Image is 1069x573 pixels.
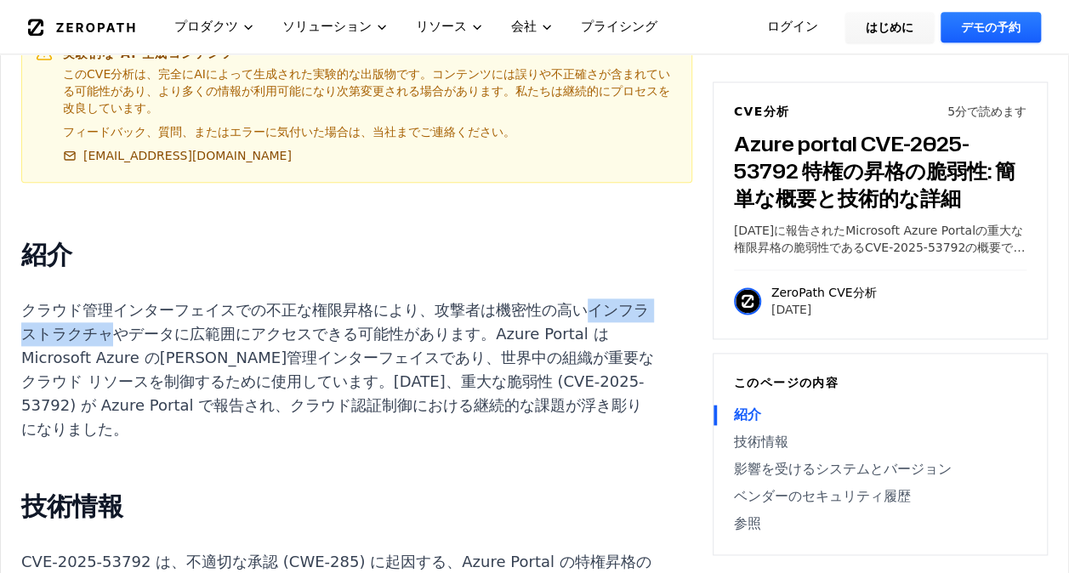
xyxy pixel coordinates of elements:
a: 技術情報 [734,432,1026,452]
a: 紹介 [734,405,1026,425]
h3: Azure portal CVE-2025-53792 特権の昇格の脆弱性: 簡単な概要と技術的な詳細 [734,130,1026,212]
p: フィードバック、質問、またはエラーに気付いた場合は、当社までご連絡ください。 [63,123,678,140]
font: [EMAIL_ADDRESS][DOMAIN_NAME] [83,147,292,164]
p: このCVE分析は、完全にAIによって生成された実験的な出版物です。コンテンツには誤りや不正確さが含まれている可能性があり、より多くの情報が利用可能になり次第変更される場合があります。私たちは継続... [63,65,678,116]
font: ソリューション [282,17,372,37]
h2: 紹介 [21,237,654,271]
a: 参照 [734,513,1026,534]
a: デモの予約 [941,12,1041,43]
font: プライシング [581,17,657,37]
p: クラウド管理インターフェイスでの不正な権限昇格により、攻撃者は機密性の高いインフラストラクチャやデータに広範囲にアクセスできる可能性があります。Azure Portal は Microsoft ... [21,298,654,441]
h2: 技術情報 [21,489,654,523]
font: 会社 [511,17,537,37]
a: 影響を受けるシステムとバージョン [734,459,1026,479]
a: ベンダーのセキュリティ履歴 [734,486,1026,507]
img: ZeroPath CVE分析 [734,287,761,315]
h6: CVE分析 [734,103,790,120]
font: リソース [416,17,467,37]
h6: このページの内容 [734,374,1026,391]
a: ログイン [747,12,839,43]
p: [DATE] [771,301,877,318]
p: ZeroPath CVE分析 [771,284,877,301]
a: はじめに [845,12,934,43]
p: [DATE]に報告されたMicrosoft Azure Portalの重大な権限昇格の脆弱性であるCVE-2025-53792の概要です。この投稿では、入手可能な公開情報に基づいて、技術分類、影... [734,222,1026,256]
font: プロダクツ [174,17,238,37]
font: 5分で読めます [947,105,1026,118]
a: [EMAIL_ADDRESS][DOMAIN_NAME] [63,147,292,164]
